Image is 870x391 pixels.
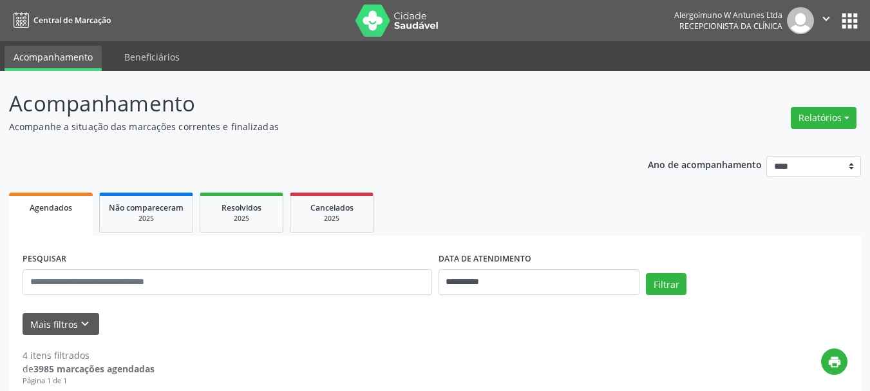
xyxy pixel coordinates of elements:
i: keyboard_arrow_down [78,317,92,331]
button: Filtrar [646,273,686,295]
span: Não compareceram [109,202,184,213]
p: Acompanhe a situação das marcações correntes e finalizadas [9,120,605,133]
div: Alergoimuno W Antunes Ltda [674,10,782,21]
div: Página 1 de 1 [23,376,155,386]
strong: 3985 marcações agendadas [33,363,155,375]
div: 2025 [209,214,274,224]
div: de [23,362,155,376]
p: Ano de acompanhamento [648,156,762,172]
div: 4 itens filtrados [23,348,155,362]
button: Mais filtroskeyboard_arrow_down [23,313,99,336]
a: Central de Marcação [9,10,111,31]
i: print [827,355,842,369]
span: Cancelados [310,202,354,213]
button: apps [838,10,861,32]
p: Acompanhamento [9,88,605,120]
div: 2025 [109,214,184,224]
label: PESQUISAR [23,249,66,269]
i:  [819,12,833,26]
span: Resolvidos [222,202,261,213]
button: Relatórios [791,107,856,129]
div: 2025 [299,214,364,224]
label: DATA DE ATENDIMENTO [439,249,531,269]
span: Agendados [30,202,72,213]
a: Acompanhamento [5,46,102,71]
button:  [814,7,838,34]
img: img [787,7,814,34]
span: Recepcionista da clínica [679,21,782,32]
button: print [821,348,847,375]
a: Beneficiários [115,46,189,68]
span: Central de Marcação [33,15,111,26]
